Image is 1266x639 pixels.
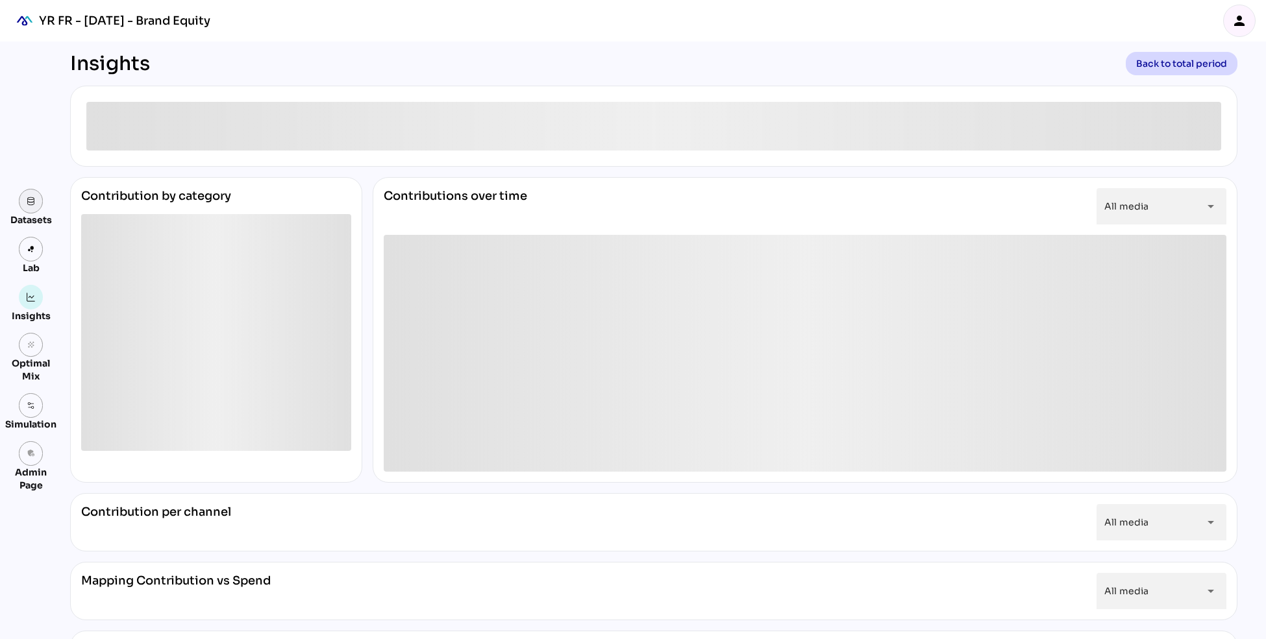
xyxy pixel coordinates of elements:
[27,449,36,458] i: admin_panel_settings
[1136,56,1227,71] span: Back to total period
[17,261,45,274] div: Lab
[1203,199,1219,214] i: arrow_drop_down
[1232,13,1247,29] i: person
[5,466,56,492] div: Admin Page
[27,197,36,206] img: data.svg
[10,6,39,35] div: mediaROI
[5,357,56,383] div: Optimal Mix
[384,188,527,224] div: Contributions over time
[1203,514,1219,530] i: arrow_drop_down
[1104,200,1148,212] span: All media
[27,401,36,410] img: settings.svg
[81,188,351,214] div: Contribution by category
[1203,583,1219,599] i: arrow_drop_down
[1126,52,1237,75] button: Back to total period
[70,52,150,75] div: Insights
[27,245,36,254] img: lab.svg
[81,504,231,540] div: Contribution per channel
[5,418,56,431] div: Simulation
[27,293,36,302] img: graph.svg
[27,341,36,350] i: grain
[81,573,271,609] div: Mapping Contribution vs Spend
[12,309,51,322] div: Insights
[39,13,210,29] div: YR FR - [DATE] - Brand Equity
[10,213,52,226] div: Datasets
[1104,516,1148,528] span: All media
[1104,585,1148,597] span: All media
